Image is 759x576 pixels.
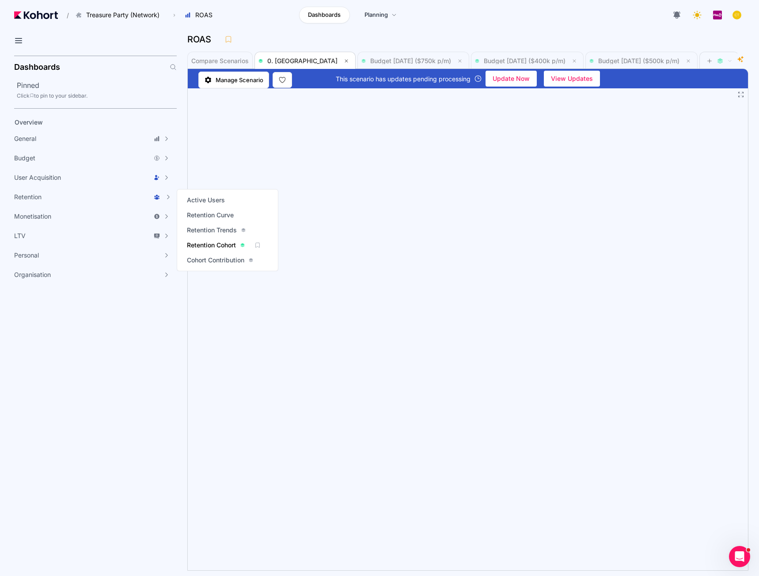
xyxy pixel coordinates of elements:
[14,173,61,182] span: User Acquisition
[14,212,51,221] span: Monetisation
[184,194,228,206] a: Active Users
[729,546,750,567] iframe: Intercom live chat
[14,11,58,19] img: Kohort logo
[598,57,679,64] span: Budget [DATE] ($500k p/m)
[14,134,36,143] span: General
[17,92,177,99] div: Click to pin to your sidebar.
[484,57,565,64] span: Budget [DATE] ($400k p/m)
[187,241,236,250] span: Retention Cohort
[198,72,269,88] a: Manage Scenario
[544,71,600,87] button: View Updates
[71,8,169,23] button: Treasure Party (Network)
[14,251,39,260] span: Personal
[14,231,26,240] span: LTV
[355,7,406,23] a: Planning
[187,256,244,265] span: Cohort Contribution
[184,224,248,236] a: Retention Trends
[308,11,341,19] span: Dashboards
[713,11,722,19] img: logo_PlayQ_20230721100321046856.png
[191,58,249,64] span: Compare Scenarios
[14,193,42,201] span: Retention
[15,118,43,126] span: Overview
[187,196,225,205] span: Active Users
[17,80,177,91] h2: Pinned
[187,226,237,235] span: Retention Trends
[336,74,471,83] span: This scenario has updates pending processing
[184,254,256,266] a: Cohort Contribution
[86,11,159,19] span: Treasure Party (Network)
[171,11,177,19] span: ›
[184,239,247,251] a: Retention Cohort
[60,11,69,20] span: /
[370,57,451,64] span: Budget [DATE] ($750k p/m)
[195,11,213,19] span: ROAS
[14,270,51,279] span: Organisation
[267,57,338,64] span: 0. [GEOGRAPHIC_DATA]
[486,71,537,87] button: Update Now
[737,91,744,98] button: Fullscreen
[299,7,350,23] a: Dashboards
[216,76,263,84] span: Manage Scenario
[551,72,593,85] span: View Updates
[364,11,388,19] span: Planning
[187,211,234,220] span: Retention Curve
[180,8,222,23] button: ROAS
[11,116,162,129] a: Overview
[14,63,60,71] h2: Dashboards
[14,154,35,163] span: Budget
[187,35,216,44] h3: ROAS
[493,72,530,85] span: Update Now
[184,209,236,221] a: Retention Curve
